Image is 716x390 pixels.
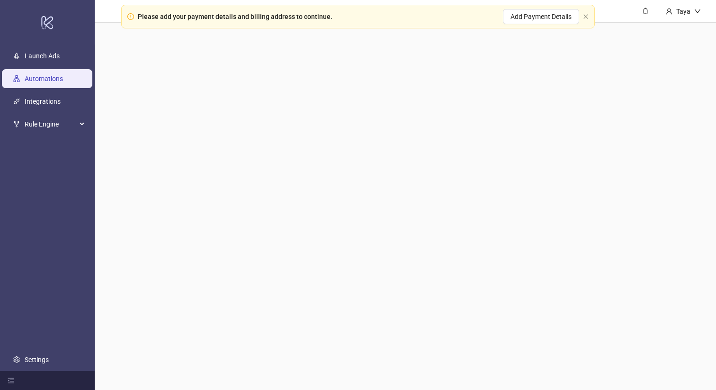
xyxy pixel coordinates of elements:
span: down [694,8,701,15]
span: Rule Engine [25,115,77,134]
span: Add Payment Details [510,13,572,20]
a: Settings [25,356,49,363]
button: Add Payment Details [503,9,579,24]
span: menu-fold [8,377,14,384]
div: Taya [672,6,694,17]
div: Please add your payment details and billing address to continue. [138,11,332,22]
span: exclamation-circle [127,13,134,20]
button: close [583,14,589,20]
span: close [583,14,589,19]
span: fork [13,121,20,127]
a: Launch Ads [25,52,60,60]
span: bell [642,8,649,14]
a: Automations [25,75,63,82]
span: user [666,8,672,15]
a: Integrations [25,98,61,105]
